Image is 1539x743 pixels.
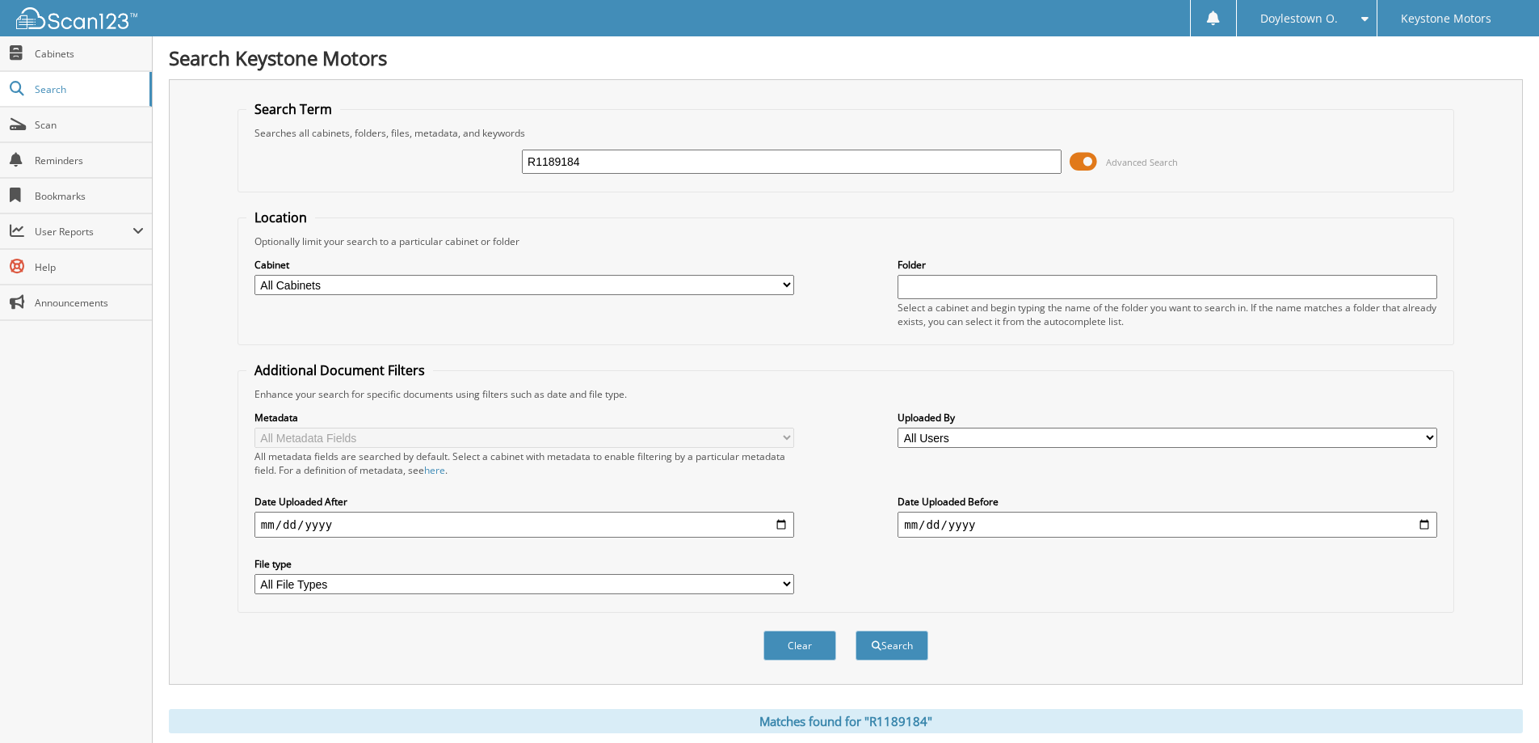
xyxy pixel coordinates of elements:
[35,296,144,310] span: Announcements
[1106,156,1178,168] span: Advanced Search
[763,631,836,661] button: Clear
[424,463,445,477] a: here
[246,209,315,226] legend: Location
[1401,14,1491,23] span: Keystone Motors
[254,557,794,571] label: File type
[856,631,928,661] button: Search
[898,495,1437,509] label: Date Uploaded Before
[1260,14,1338,23] span: Doylestown O.
[246,361,433,379] legend: Additional Document Filters
[35,47,144,61] span: Cabinets
[898,512,1437,538] input: end
[254,258,794,272] label: Cabinet
[35,189,144,203] span: Bookmarks
[254,495,794,509] label: Date Uploaded After
[246,387,1445,401] div: Enhance your search for specific documents using filters such as date and file type.
[35,154,144,167] span: Reminders
[35,225,132,239] span: User Reports
[254,450,794,477] div: All metadata fields are searched by default. Select a cabinet with metadata to enable filtering b...
[246,100,340,118] legend: Search Term
[246,234,1445,248] div: Optionally limit your search to a particular cabinet or folder
[169,44,1523,71] h1: Search Keystone Motors
[16,7,137,29] img: scan123-logo-white.svg
[898,411,1437,424] label: Uploaded By
[169,709,1523,733] div: Matches found for "R1189184"
[898,258,1437,272] label: Folder
[35,260,144,274] span: Help
[35,118,144,132] span: Scan
[246,126,1445,140] div: Searches all cabinets, folders, files, metadata, and keywords
[898,301,1437,328] div: Select a cabinet and begin typing the name of the folder you want to search in. If the name match...
[254,512,794,538] input: start
[254,411,794,424] label: Metadata
[35,82,141,96] span: Search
